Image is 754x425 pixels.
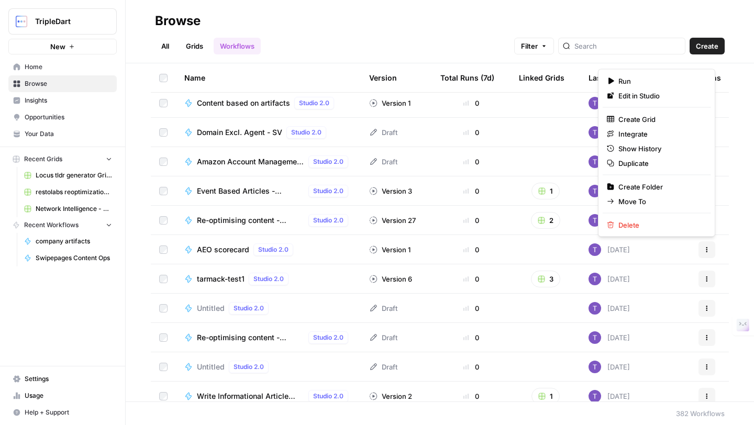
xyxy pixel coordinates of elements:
[589,155,630,168] div: [DATE]
[299,98,329,108] span: Studio 2.0
[253,274,284,284] span: Studio 2.0
[369,156,397,167] div: Draft
[313,333,343,342] span: Studio 2.0
[531,271,560,287] button: 3
[589,126,630,139] div: [DATE]
[8,75,117,92] a: Browse
[440,391,502,401] div: 0
[197,391,304,401] span: Write Informational Article Body
[440,244,502,255] div: 0
[574,41,681,51] input: Search
[589,243,630,256] div: [DATE]
[589,243,601,256] img: ogabi26qpshj0n8lpzr7tvse760o
[589,273,630,285] div: [DATE]
[440,274,502,284] div: 0
[8,8,117,35] button: Workspace: TripleDart
[8,371,117,387] a: Settings
[19,200,117,217] a: Network Intelligence - pseo- 1 Grid
[8,109,117,126] a: Opportunities
[25,391,112,400] span: Usage
[184,214,352,227] a: Re-optimising content - revenuegridStudio 2.0
[8,404,117,421] button: Help + Support
[35,16,98,27] span: TripleDart
[19,233,117,250] a: company artifacts
[369,303,397,314] div: Draft
[197,156,304,167] span: Amazon Account Management Agencies Listicle | SalesDuo
[184,361,352,373] a: UntitledStudio 2.0
[184,155,352,168] a: Amazon Account Management Agencies Listicle | SalesDuoStudio 2.0
[36,204,112,214] span: Network Intelligence - pseo- 1 Grid
[589,302,630,315] div: [DATE]
[197,186,304,196] span: Event Based Articles - Restolabs
[313,216,343,225] span: Studio 2.0
[589,331,630,344] div: [DATE]
[19,184,117,200] a: restolabs reoptimizations aug
[184,126,352,139] a: Domain Excl. Agent - SVStudio 2.0
[184,97,352,109] a: Content based on artifactsStudio 2.0
[440,63,494,92] div: Total Runs (7d)
[8,151,117,167] button: Recent Grids
[589,273,601,285] img: ogabi26qpshj0n8lpzr7tvse760o
[8,217,117,233] button: Recent Workflows
[25,62,112,72] span: Home
[197,98,290,108] span: Content based on artifacts
[618,220,702,230] span: Delete
[197,274,245,284] span: tarmack-test1
[589,361,601,373] img: ogabi26qpshj0n8lpzr7tvse760o
[531,183,560,199] button: 1
[184,273,352,285] a: tarmack-test1Studio 2.0
[313,186,343,196] span: Studio 2.0
[8,39,117,54] button: New
[589,155,601,168] img: ogabi26qpshj0n8lpzr7tvse760o
[440,332,502,343] div: 0
[24,220,79,230] span: Recent Workflows
[180,38,209,54] a: Grids
[184,390,352,402] a: Write Informational Article BodyStudio 2.0
[36,237,112,246] span: company artifacts
[690,38,725,54] button: Create
[521,41,538,51] span: Filter
[25,96,112,105] span: Insights
[618,91,702,101] span: Edit in Studio
[197,127,282,138] span: Domain Excl. Agent - SV
[693,63,721,92] div: Actions
[440,156,502,167] div: 0
[369,244,411,255] div: Version 1
[184,331,352,344] a: Re-optimising content - SigneasyStudio 2.0
[234,362,264,372] span: Studio 2.0
[369,63,397,92] div: Version
[184,243,352,256] a: AEO scorecardStudio 2.0
[197,332,304,343] span: Re-optimising content - Signeasy
[19,250,117,266] a: Swipepages Content Ops
[369,215,416,226] div: Version 27
[589,361,630,373] div: [DATE]
[12,12,31,31] img: TripleDart Logo
[197,303,225,314] span: Untitled
[618,129,702,139] span: Integrate
[184,302,352,315] a: UntitledStudio 2.0
[440,127,502,138] div: 0
[197,244,249,255] span: AEO scorecard
[313,157,343,166] span: Studio 2.0
[50,41,65,52] span: New
[589,214,630,227] div: [DATE]
[531,212,560,229] button: 2
[589,126,601,139] img: ogabi26qpshj0n8lpzr7tvse760o
[258,245,289,254] span: Studio 2.0
[8,92,117,109] a: Insights
[589,390,630,402] div: [DATE]
[36,171,112,180] span: Locus tldr generator Grid (3)
[618,76,702,86] span: Run
[155,38,175,54] a: All
[184,185,352,197] a: Event Based Articles - RestolabsStudio 2.0
[369,127,397,138] div: Draft
[618,182,702,192] span: Create Folder
[519,63,564,92] div: Linked Grids
[25,408,112,417] span: Help + Support
[369,391,412,401] div: Version 2
[8,59,117,75] a: Home
[36,187,112,197] span: restolabs reoptimizations aug
[369,332,397,343] div: Draft
[19,167,117,184] a: Locus tldr generator Grid (3)
[514,38,554,54] button: Filter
